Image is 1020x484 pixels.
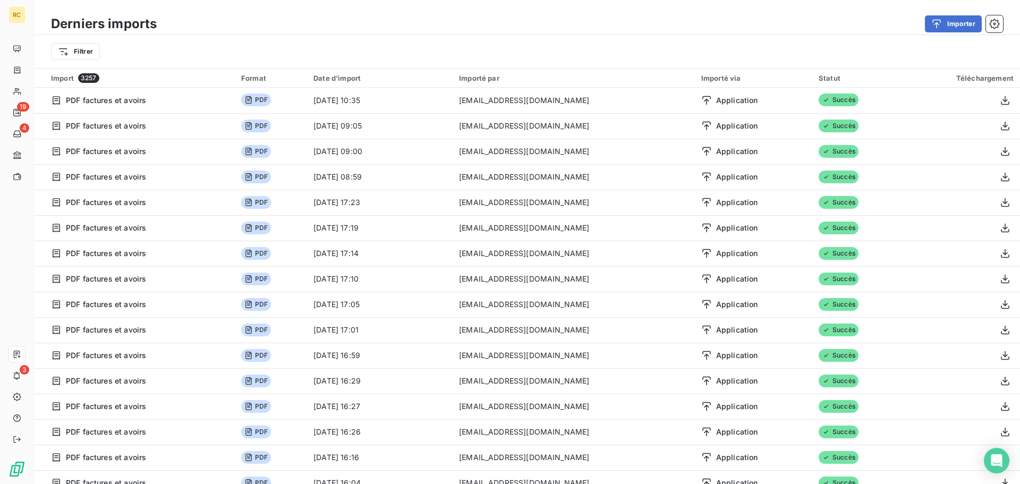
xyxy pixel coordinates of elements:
span: Application [716,452,758,463]
span: PDF [241,451,271,464]
span: Application [716,172,758,182]
span: PDF factures et avoirs [66,197,146,208]
td: [DATE] 17:05 [307,292,453,317]
span: PDF [241,196,271,209]
span: PDF [241,400,271,413]
td: [DATE] 09:00 [307,139,453,164]
span: PDF [241,273,271,285]
span: Application [716,299,758,310]
span: PDF [241,298,271,311]
td: [DATE] 08:59 [307,164,453,190]
span: Succès [819,171,858,183]
td: [DATE] 16:27 [307,394,453,419]
span: PDF factures et avoirs [66,325,146,335]
span: PDF factures et avoirs [66,274,146,284]
span: PDF factures et avoirs [66,248,146,259]
span: Succès [819,426,858,438]
div: Téléchargement [907,74,1014,82]
td: [DATE] 17:14 [307,241,453,266]
td: [DATE] 17:10 [307,266,453,292]
span: Succès [819,298,858,311]
td: [EMAIL_ADDRESS][DOMAIN_NAME] [453,190,695,215]
span: Succès [819,120,858,132]
td: [EMAIL_ADDRESS][DOMAIN_NAME] [453,164,695,190]
td: [DATE] 10:35 [307,88,453,113]
span: Succès [819,247,858,260]
td: [EMAIL_ADDRESS][DOMAIN_NAME] [453,241,695,266]
span: Succès [819,94,858,106]
td: [EMAIL_ADDRESS][DOMAIN_NAME] [453,139,695,164]
span: Succès [819,375,858,387]
span: PDF [241,247,271,260]
span: Application [716,274,758,284]
td: [EMAIL_ADDRESS][DOMAIN_NAME] [453,445,695,470]
div: Importé par [459,74,688,82]
span: PDF factures et avoirs [66,172,146,182]
span: PDF [241,94,271,106]
button: Filtrer [51,43,100,60]
td: [DATE] 16:29 [307,368,453,394]
span: Succès [819,400,858,413]
td: [EMAIL_ADDRESS][DOMAIN_NAME] [453,343,695,368]
span: Application [716,146,758,157]
span: PDF [241,375,271,387]
span: PDF factures et avoirs [66,401,146,412]
div: Statut [819,74,895,82]
span: Succès [819,451,858,464]
td: [EMAIL_ADDRESS][DOMAIN_NAME] [453,292,695,317]
span: Application [716,401,758,412]
span: 3257 [78,73,99,83]
button: Importer [925,15,982,32]
div: Open Intercom Messenger [984,448,1009,473]
span: PDF factures et avoirs [66,121,146,131]
span: Application [716,427,758,437]
td: [DATE] 16:26 [307,419,453,445]
td: [DATE] 17:01 [307,317,453,343]
span: Application [716,325,758,335]
td: [EMAIL_ADDRESS][DOMAIN_NAME] [453,266,695,292]
span: PDF factures et avoirs [66,427,146,437]
span: PDF [241,222,271,234]
span: PDF factures et avoirs [66,299,146,310]
td: [DATE] 17:23 [307,190,453,215]
td: [DATE] 16:59 [307,343,453,368]
td: [EMAIL_ADDRESS][DOMAIN_NAME] [453,113,695,139]
span: PDF factures et avoirs [66,223,146,233]
img: Logo LeanPay [8,461,25,478]
span: Succès [819,145,858,158]
span: Application [716,223,758,233]
td: [EMAIL_ADDRESS][DOMAIN_NAME] [453,368,695,394]
span: PDF factures et avoirs [66,95,146,106]
td: [DATE] 17:19 [307,215,453,241]
span: Application [716,350,758,361]
span: Succès [819,222,858,234]
td: [EMAIL_ADDRESS][DOMAIN_NAME] [453,419,695,445]
td: [EMAIL_ADDRESS][DOMAIN_NAME] [453,317,695,343]
span: PDF [241,426,271,438]
span: Succès [819,349,858,362]
span: PDF factures et avoirs [66,376,146,386]
span: Succès [819,196,858,209]
td: [DATE] 09:05 [307,113,453,139]
h3: Derniers imports [51,14,157,33]
div: Import [51,73,228,83]
span: PDF factures et avoirs [66,452,146,463]
td: [EMAIL_ADDRESS][DOMAIN_NAME] [453,215,695,241]
span: 4 [20,123,29,133]
td: [DATE] 16:16 [307,445,453,470]
span: Application [716,248,758,259]
span: Application [716,121,758,131]
span: PDF [241,324,271,336]
span: PDF factures et avoirs [66,146,146,157]
span: Succès [819,273,858,285]
span: PDF factures et avoirs [66,350,146,361]
span: 19 [17,102,29,112]
td: [EMAIL_ADDRESS][DOMAIN_NAME] [453,394,695,419]
div: Format [241,74,301,82]
span: PDF [241,120,271,132]
div: Importé via [701,74,806,82]
span: 3 [20,365,29,375]
span: Application [716,376,758,386]
td: [EMAIL_ADDRESS][DOMAIN_NAME] [453,88,695,113]
div: Date d’import [313,74,446,82]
